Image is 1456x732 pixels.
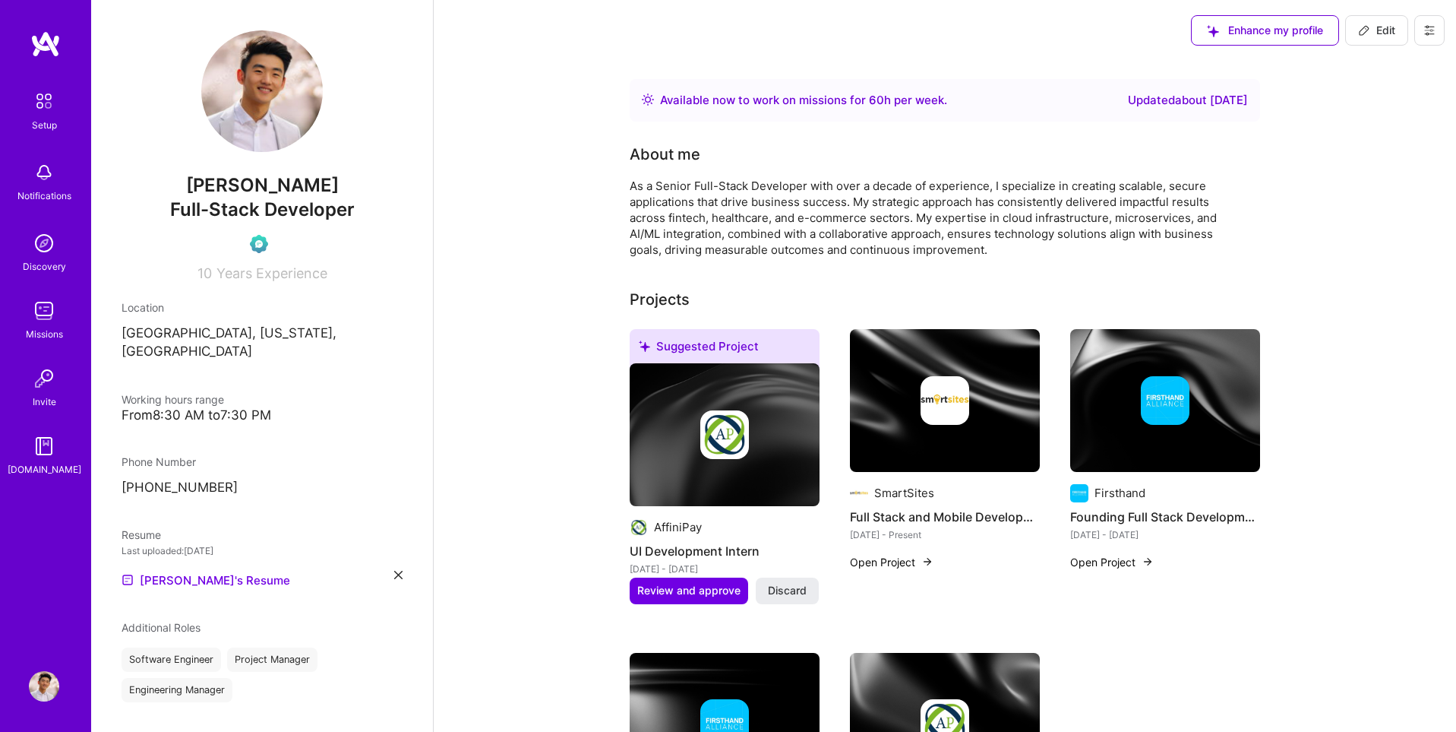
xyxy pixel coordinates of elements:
[122,571,290,589] a: [PERSON_NAME]'s Resume
[700,410,749,459] img: Company logo
[660,91,947,109] div: Available now to work on missions for h per week .
[33,394,56,410] div: Invite
[26,326,63,342] div: Missions
[1358,23,1395,38] span: Edit
[1141,376,1189,425] img: Company logo
[921,376,969,425] img: Company logo
[1070,507,1260,527] h4: Founding Full Stack Development
[630,178,1237,258] div: As a Senior Full-Stack Developer with over a decade of experience, I specialize in creating scala...
[23,258,66,274] div: Discovery
[850,554,933,570] button: Open Project
[216,265,327,281] span: Years Experience
[850,329,1040,472] img: cover
[869,93,884,107] span: 60
[29,296,59,326] img: teamwork
[122,325,403,361] p: [GEOGRAPHIC_DATA], [US_STATE], [GEOGRAPHIC_DATA]
[29,671,59,702] img: User Avatar
[197,265,212,281] span: 10
[30,30,61,58] img: logo
[25,671,63,702] a: User Avatar
[1207,25,1219,37] i: icon SuggestedTeams
[122,479,403,497] p: [PHONE_NUMBER]
[630,578,748,604] button: Review and approve
[630,541,820,561] h4: UI Development Intern
[122,299,403,315] div: Location
[122,455,196,468] span: Phone Number
[874,485,934,501] div: SmartSites
[122,621,201,634] span: Additional Roles
[29,363,59,394] img: Invite
[921,556,933,568] img: arrow-right
[122,648,221,672] div: Software Engineer
[1128,91,1248,109] div: Updated about [DATE]
[630,288,690,311] div: Projects
[630,561,820,577] div: [DATE] - [DATE]
[654,519,702,535] div: AffiniPay
[1070,484,1088,502] img: Company logo
[1345,15,1408,46] button: Edit
[32,117,57,133] div: Setup
[394,571,403,579] i: icon Close
[756,578,819,604] button: Discard
[642,93,654,106] img: Availability
[170,198,355,220] span: Full-Stack Developer
[639,341,650,352] i: icon SuggestedTeams
[1207,23,1323,38] span: Enhance my profile
[637,583,741,598] span: Review and approve
[1142,556,1154,568] img: arrow-right
[122,393,224,406] span: Working hours range
[1070,527,1260,543] div: [DATE] - [DATE]
[630,329,820,369] div: Suggested Project
[29,157,59,188] img: bell
[29,431,59,461] img: guide book
[630,518,648,537] img: Company logo
[1191,15,1339,46] button: Enhance my profile
[122,174,403,197] span: [PERSON_NAME]
[122,528,161,541] span: Resume
[122,543,403,559] div: Last uploaded: [DATE]
[850,507,1040,527] h4: Full Stack and Mobile Development Leadership
[850,484,868,502] img: Company logo
[28,85,60,117] img: setup
[8,461,81,477] div: [DOMAIN_NAME]
[630,143,700,166] div: About me
[250,235,268,253] img: Evaluation Call Pending
[122,407,403,423] div: From 8:30 AM to 7:30 PM
[630,363,820,506] img: cover
[29,228,59,258] img: discovery
[122,574,134,586] img: Resume
[768,583,807,598] span: Discard
[17,188,71,204] div: Notifications
[850,527,1040,543] div: [DATE] - Present
[1070,329,1260,472] img: cover
[1094,485,1145,501] div: Firsthand
[201,30,323,152] img: User Avatar
[122,678,232,702] div: Engineering Manager
[227,648,317,672] div: Project Manager
[1070,554,1154,570] button: Open Project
